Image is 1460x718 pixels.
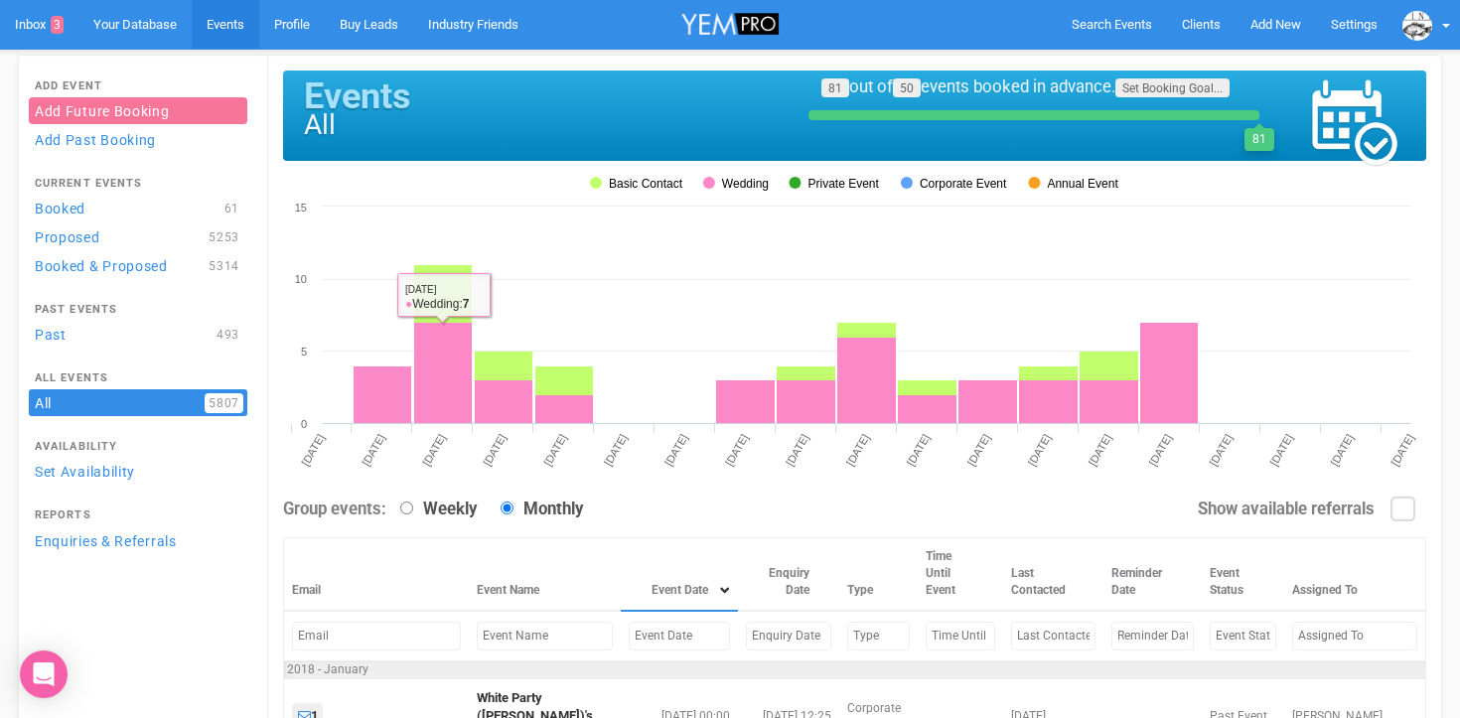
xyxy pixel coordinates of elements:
input: Filter by Time Until Event [926,622,995,650]
label: Monthly [491,498,583,521]
tspan: 10 [295,273,307,285]
span: 5314 [205,256,243,276]
strong: Group events: [283,499,386,518]
input: Filter by Assigned To [1292,622,1417,650]
div: 81 [1244,128,1274,151]
th: Reminder Date [1103,538,1201,611]
strong: Show available referrals [1198,499,1375,518]
tspan: [DATE] [965,432,993,468]
tspan: Corporate Event [920,177,1007,191]
tspan: [DATE] [784,432,811,468]
input: Filter by Last Contacted [1011,622,1095,650]
a: Add Future Booking [29,97,247,124]
tspan: [DATE] [1328,432,1356,468]
h4: Reports [35,509,241,521]
tspan: [DATE] [723,432,751,468]
a: Booked61 [29,195,247,221]
th: Email [284,538,470,611]
tspan: [DATE] [1086,432,1113,468]
a: Past493 [29,321,247,348]
tspan: [DATE] [360,432,387,468]
h1: Events [304,77,776,117]
img: events_calendar-47d57c581de8ae7e0d62452d7a588d7d83c6c9437aa29a14e0e0b6a065d91899.png [1309,77,1398,167]
h4: Current Events [35,178,241,190]
h1: All [304,110,776,141]
a: 81 [821,78,849,97]
span: Add New [1250,17,1301,32]
th: Last Contacted [1003,538,1103,611]
tspan: [DATE] [481,432,509,468]
th: Event Name [469,538,621,611]
div: out of events booked in advance. [808,75,1242,100]
a: 50 [893,78,921,97]
tspan: Annual Event [1047,177,1118,191]
tspan: [DATE] [1207,432,1235,468]
h4: Add Event [35,80,241,92]
tspan: Wedding [722,177,769,191]
a: Proposed5253 [29,223,247,250]
tspan: 15 [295,202,307,214]
div: Open Intercom Messenger [20,650,68,698]
h4: All Events [35,372,241,384]
tspan: 0 [301,418,307,430]
tspan: [DATE] [844,432,872,468]
td: 2018 - January [284,660,1426,678]
input: Filter by Event Date [629,622,730,650]
h4: Availability [35,441,241,453]
input: Filter by Enquiry Date [746,622,831,650]
th: Event Date [621,538,738,611]
th: Time Until Event [918,538,1003,611]
th: Event Status [1202,538,1284,611]
a: Enquiries & Referrals [29,527,247,554]
tspan: [DATE] [299,432,327,468]
a: Booked & Proposed5314 [29,252,247,279]
span: 493 [213,325,243,345]
span: 5807 [205,393,243,413]
tspan: [DATE] [905,432,933,468]
tspan: [DATE] [662,432,690,468]
tspan: [DATE] [1146,432,1174,468]
a: Set Availability [29,458,247,485]
a: Set Booking Goal... [1115,78,1230,97]
th: Enquiry Date [738,538,839,611]
input: Filter by Type [847,622,910,650]
tspan: 5 [301,346,307,358]
input: Weekly [400,502,413,514]
span: 3 [51,16,64,34]
img: data [1402,11,1432,41]
tspan: [DATE] [541,432,569,468]
span: 61 [220,199,243,218]
th: Assigned To [1284,538,1426,611]
tspan: [DATE] [420,432,448,468]
tspan: [DATE] [602,432,630,468]
h4: Past Events [35,304,241,316]
input: Filter by Email [292,622,461,650]
tspan: [DATE] [1267,432,1295,468]
tspan: Basic Contact [609,177,683,191]
tspan: [DATE] [1026,432,1054,468]
span: Clients [1182,17,1221,32]
a: Add Past Booking [29,126,247,153]
a: All5807 [29,389,247,416]
tspan: [DATE] [1388,432,1416,468]
input: Monthly [501,502,513,514]
tspan: Private Event [807,177,879,191]
th: Type [839,538,918,611]
label: Weekly [390,498,477,521]
span: 5253 [205,227,243,247]
input: Filter by Reminder Date [1111,622,1193,650]
input: Filter by Event Name [477,622,613,650]
span: Search Events [1072,17,1152,32]
input: Filter by Event Status [1210,622,1276,650]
